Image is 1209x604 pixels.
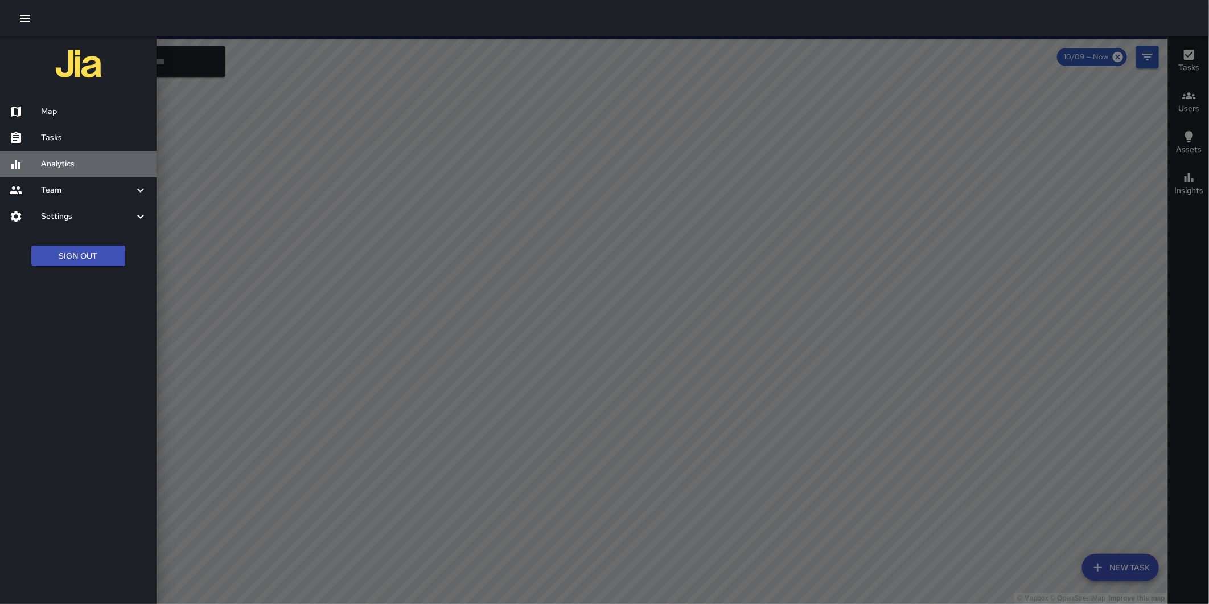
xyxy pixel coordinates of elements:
[41,184,134,197] h6: Team
[56,41,101,87] img: jia-logo
[41,105,147,118] h6: Map
[41,210,134,223] h6: Settings
[31,246,125,267] button: Sign Out
[41,132,147,144] h6: Tasks
[41,158,147,170] h6: Analytics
